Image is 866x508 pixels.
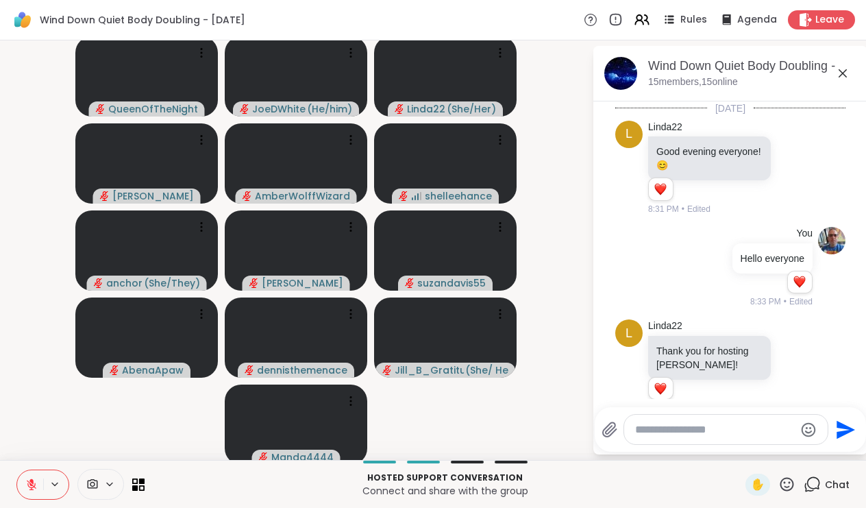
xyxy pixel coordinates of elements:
[395,363,464,377] span: Jill_B_Gratitude
[108,102,198,116] span: QueenOfTheNight
[100,191,110,201] span: audio-muted
[122,363,184,377] span: AbenaApaw
[648,75,738,89] p: 15 members, 15 online
[792,277,806,288] button: Reactions: love
[750,295,781,308] span: 8:33 PM
[245,365,254,375] span: audio-muted
[626,125,632,143] span: L
[828,414,859,445] button: Send
[153,472,737,484] p: Hosted support conversation
[751,476,765,493] span: ✋
[249,278,259,288] span: audio-muted
[648,203,679,215] span: 8:31 PM
[395,104,404,114] span: audio-muted
[40,13,245,27] span: Wind Down Quiet Body Doubling - [DATE]
[737,13,777,27] span: Agenda
[257,363,347,377] span: dennisthemenace
[240,104,249,114] span: audio-muted
[653,383,667,394] button: Reactions: love
[815,13,844,27] span: Leave
[789,295,813,308] span: Edited
[106,276,143,290] span: anchor
[307,102,352,116] span: ( He/him )
[635,423,795,437] textarea: Type your message
[425,189,492,203] span: shelleehance
[465,363,508,377] span: ( She/ Her )
[252,102,306,116] span: JoeDWhite
[271,450,334,464] span: Manda4444
[741,252,804,265] p: Hello everyone
[796,227,813,241] h4: You
[649,178,673,200] div: Reaction list
[144,276,200,290] span: ( She/They )
[656,160,668,171] span: 😊
[447,102,496,116] span: ( She/Her )
[96,104,106,114] span: audio-muted
[825,478,850,492] span: Chat
[656,344,763,372] p: Thank you for hosting [PERSON_NAME]!
[687,203,710,215] span: Edited
[417,276,486,290] span: suzandavis55
[788,271,812,293] div: Reaction list
[818,227,845,254] img: https://sharewell-space-live.sfo3.digitaloceanspaces.com/user-generated/e5a8753c-ef0c-4530-b7f0-9...
[262,276,343,290] span: [PERSON_NAME]
[255,189,350,203] span: AmberWolffWizard
[11,8,34,32] img: ShareWell Logomark
[243,191,252,201] span: audio-muted
[407,102,445,116] span: Linda22
[94,278,103,288] span: audio-muted
[648,121,682,134] a: Linda22
[648,58,856,75] div: Wind Down Quiet Body Doubling - [DATE]
[382,365,392,375] span: audio-muted
[604,57,637,90] img: Wind Down Quiet Body Doubling - Thursday, Oct 09
[112,189,194,203] span: [PERSON_NAME]
[648,319,682,333] a: Linda22
[626,324,632,343] span: L
[784,295,787,308] span: •
[680,13,707,27] span: Rules
[653,184,667,195] button: Reactions: love
[405,278,415,288] span: audio-muted
[800,422,817,438] button: Emoji picker
[707,101,754,115] span: [DATE]
[656,145,763,172] p: Good evening everyone!
[682,203,684,215] span: •
[649,378,673,400] div: Reaction list
[110,365,119,375] span: audio-muted
[259,452,269,462] span: audio-muted
[153,484,737,498] p: Connect and share with the group
[399,191,408,201] span: audio-muted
